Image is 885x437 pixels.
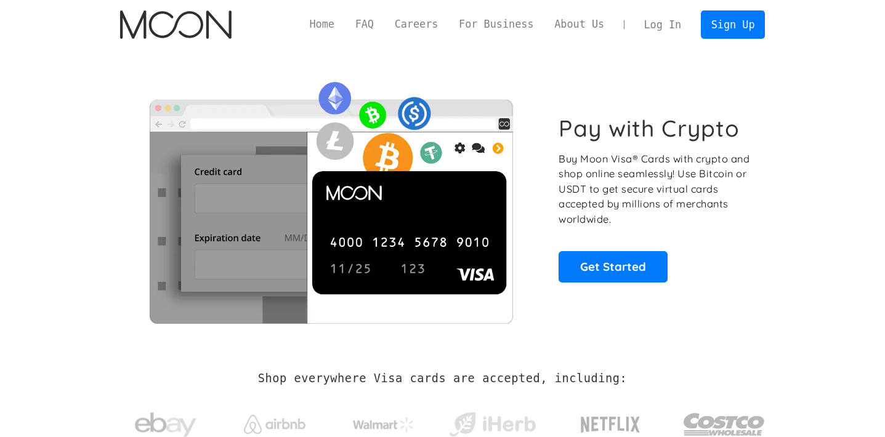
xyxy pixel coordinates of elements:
[448,17,544,32] a: For Business
[559,114,740,142] h1: Pay with Crypto
[244,415,305,434] img: Airbnb
[345,17,384,32] a: FAQ
[120,10,232,39] a: home
[384,17,448,32] a: Careers
[299,17,345,32] a: Home
[559,251,668,282] a: Get Started
[544,17,615,32] a: About Us
[559,151,751,227] p: Buy Moon Visa® Cards with crypto and shop online seamlessly! Use Bitcoin or USDT to get secure vi...
[258,372,627,385] h2: Shop everywhere Visa cards are accepted, including:
[701,10,765,38] a: Sign Up
[634,11,692,38] a: Log In
[120,73,542,323] img: Moon Cards let you spend your crypto anywhere Visa is accepted.
[120,10,232,39] img: Moon Logo
[353,417,414,432] img: Walmart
